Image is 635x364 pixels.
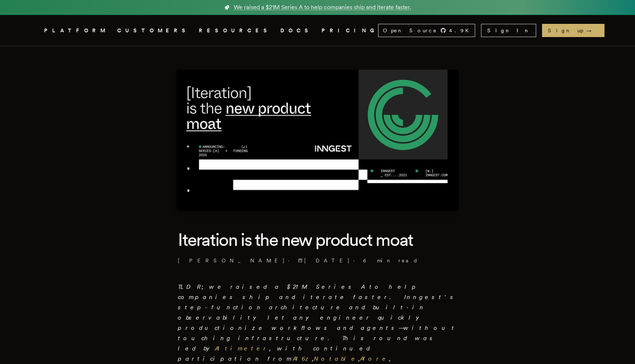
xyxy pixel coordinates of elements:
[360,355,389,362] a: Afore
[363,257,418,264] span: 6 min read
[117,26,190,35] a: CUSTOMERS
[234,3,411,12] span: We raised a $21M Series A to help companies ship and iterate faster.
[199,26,272,35] button: RESOURCES
[449,27,473,34] span: 4.9 K
[298,257,350,264] span: [DATE]
[542,24,604,37] a: Sign up
[322,26,378,35] a: PRICING
[178,257,457,264] p: · ·
[24,15,611,46] nav: Global
[176,70,459,211] img: Featured image for Iteration is the new product moat blog post
[293,355,312,362] a: A16z
[481,24,536,37] a: Sign In
[280,26,313,35] a: DOCS
[178,257,285,264] a: [PERSON_NAME]
[314,355,358,362] a: Notable
[586,27,599,34] span: →
[215,345,269,352] a: Altimeter
[383,27,437,34] span: Open Source
[178,228,457,251] h1: Iteration is the new product moat
[44,26,108,35] button: PLATFORM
